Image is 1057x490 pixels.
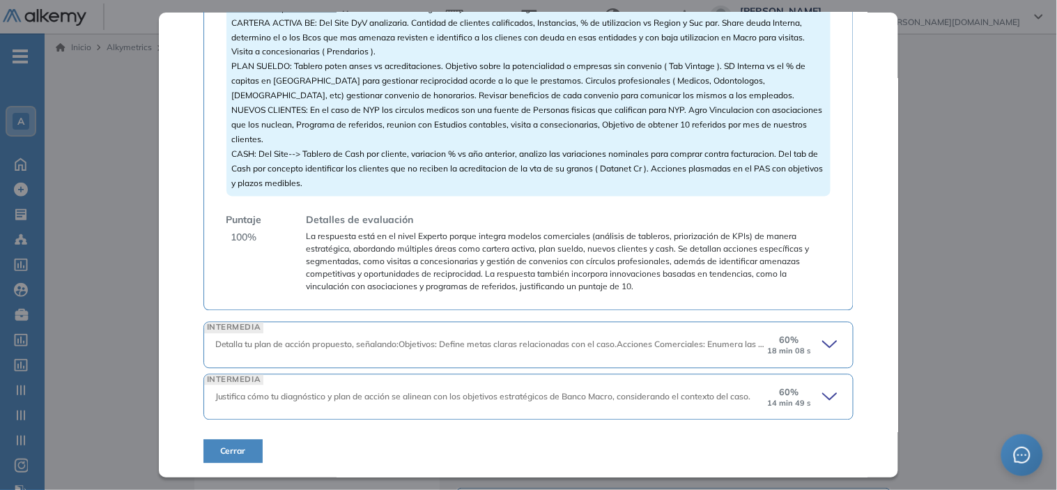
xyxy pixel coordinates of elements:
span: INTERMEDIA [204,375,264,385]
span: INTERMEDIA [204,323,264,333]
span: La respuesta está en el nivel Experto porque integra modelos comerciales (análisis de tableros, p... [307,231,831,293]
span: Detalles de evaluación [307,213,414,228]
small: 18 min 08 s [767,347,811,356]
span: Justifica cómo tu diagnóstico y plan de acción se alinean con los objetivos estratégicos de Banco... [215,392,751,402]
button: Cerrar [203,440,263,464]
span: Puntaje [226,213,262,228]
span: message [1013,446,1031,464]
small: 14 min 49 s [767,399,811,408]
span: 100 % [231,231,257,245]
span: Analizada la poderacion de cada KPI realizaria lo siguiente y Abordaria los siguientes focos. CAR... [232,3,824,189]
span: 60 % [780,334,799,347]
span: Cerrar [220,445,246,458]
span: 60 % [780,386,799,399]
